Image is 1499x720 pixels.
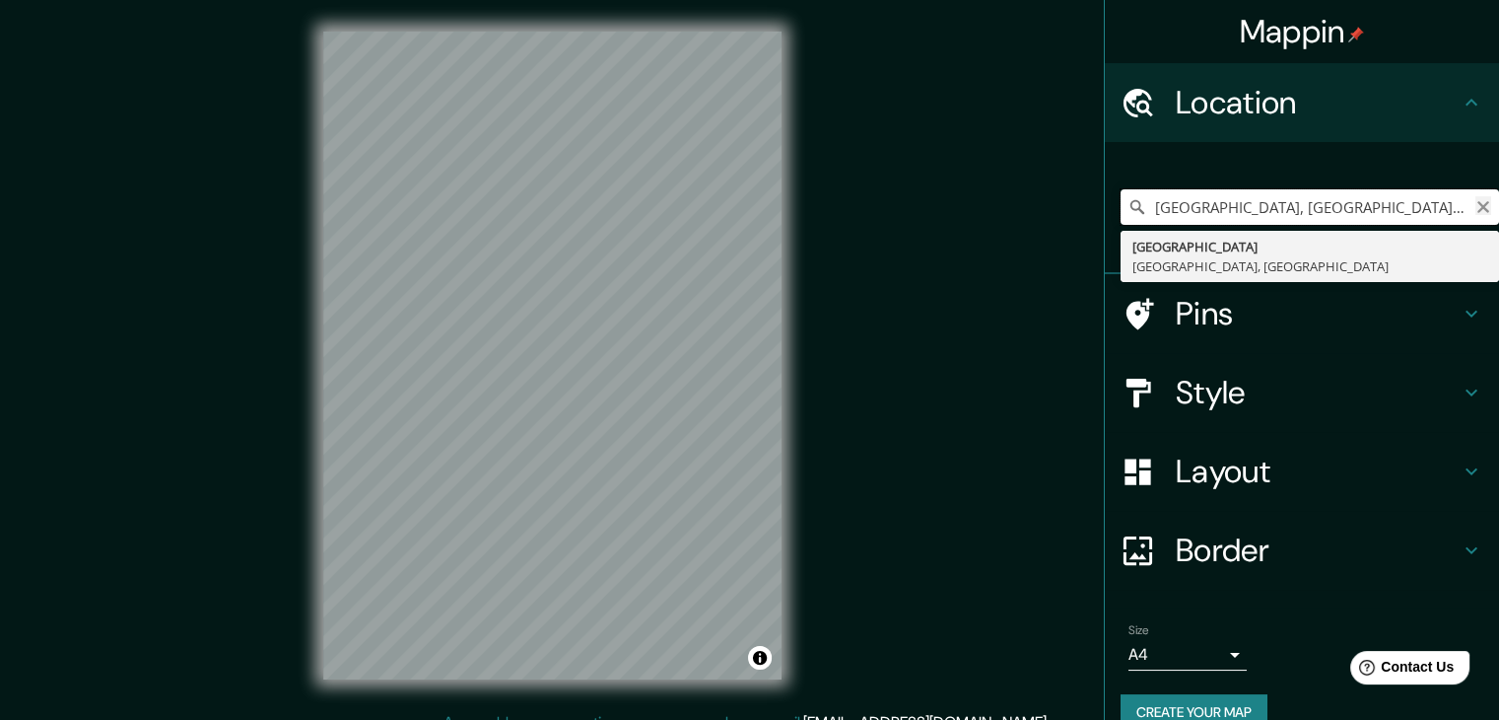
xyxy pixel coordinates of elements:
[1176,531,1460,570] h4: Border
[1105,432,1499,511] div: Layout
[1132,256,1487,276] div: [GEOGRAPHIC_DATA], [GEOGRAPHIC_DATA]
[1176,83,1460,122] h4: Location
[1176,373,1460,412] h4: Style
[1128,622,1149,639] label: Size
[1176,452,1460,491] h4: Layout
[1105,63,1499,142] div: Location
[1176,294,1460,333] h4: Pins
[1105,511,1499,590] div: Border
[1132,237,1487,256] div: [GEOGRAPHIC_DATA]
[1105,353,1499,432] div: Style
[1121,189,1499,225] input: Pick your city or area
[1475,196,1491,215] button: Clear
[1324,643,1477,698] iframe: Help widget launcher
[748,646,772,670] button: Toggle attribution
[1128,639,1247,671] div: A4
[1240,12,1365,51] h4: Mappin
[1348,27,1364,42] img: pin-icon.png
[323,32,782,680] canvas: Map
[1105,274,1499,353] div: Pins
